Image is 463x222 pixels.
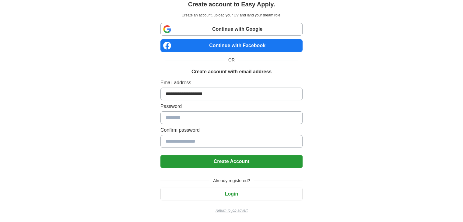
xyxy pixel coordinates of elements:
[225,57,238,63] span: OR
[160,127,303,134] label: Confirm password
[160,191,303,196] a: Login
[160,23,303,36] a: Continue with Google
[162,12,301,18] p: Create an account, upload your CV and land your dream role.
[160,188,303,200] button: Login
[160,208,303,213] a: Return to job advert
[191,68,272,75] h1: Create account with email address
[209,178,254,184] span: Already registered?
[160,39,303,52] a: Continue with Facebook
[160,155,303,168] button: Create Account
[160,79,303,86] label: Email address
[160,103,303,110] label: Password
